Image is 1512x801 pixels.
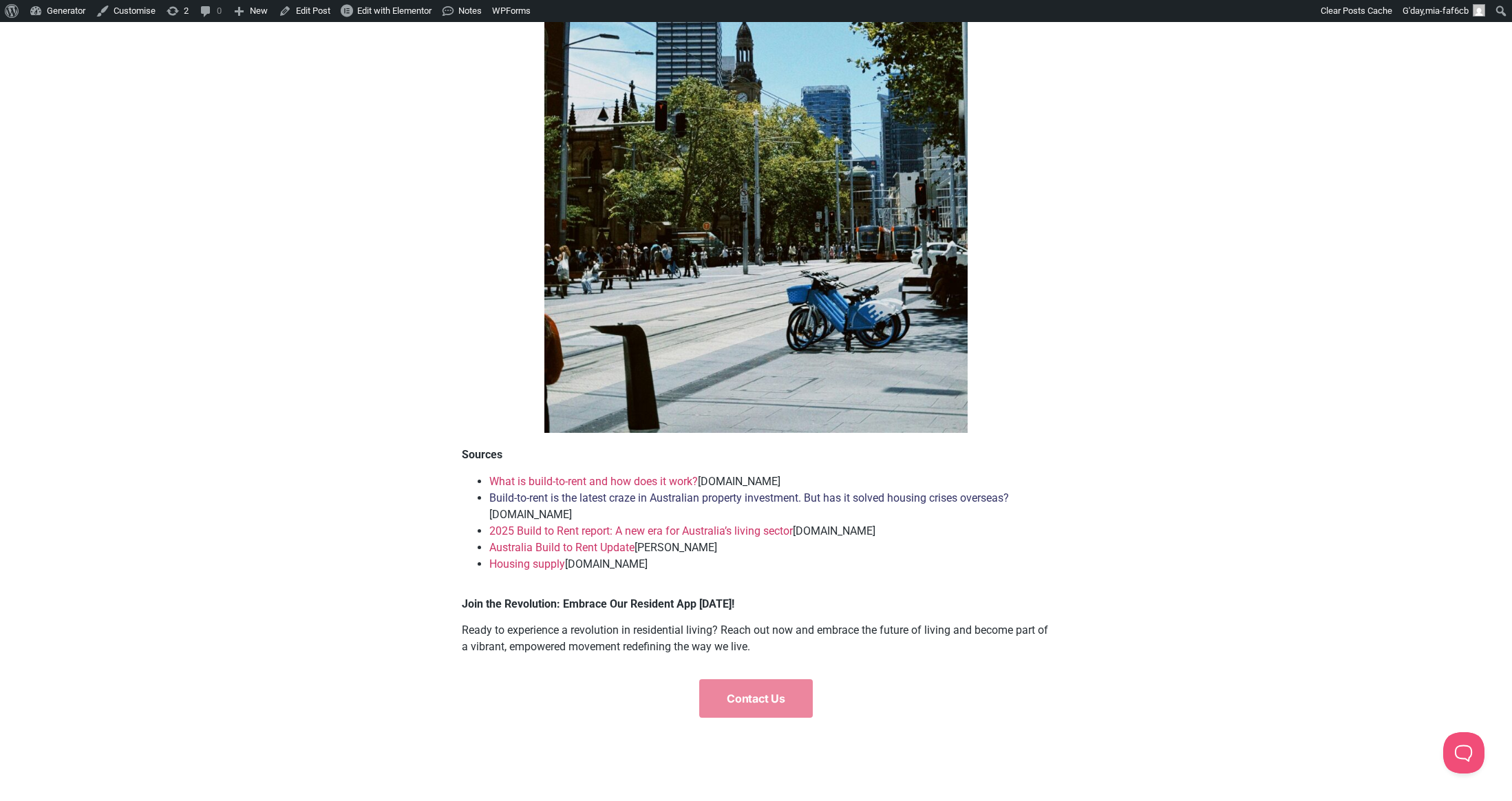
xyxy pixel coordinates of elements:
[489,490,1050,523] li: [DOMAIN_NAME]
[489,524,793,537] a: 2025 Build to Rent report: A new era for Australia’s living sector
[1443,732,1484,773] iframe: Toggle Customer Support
[727,693,785,704] span: Contact Us
[1425,6,1469,16] span: mia-faf6cb
[489,557,565,570] a: Housing supply
[699,679,813,718] a: Contact Us
[489,491,1009,504] a: Build-to-rent is the latest craze in Australian property investment. But has it solved housing cr...
[489,541,635,554] a: Australia Build to Rent Update
[462,448,502,461] strong: Sources
[489,540,1050,556] li: [PERSON_NAME]
[357,6,432,16] span: Edit with Elementor
[489,556,1050,573] li: [DOMAIN_NAME]
[489,523,1050,540] li: [DOMAIN_NAME]
[462,597,734,610] strong: Join the Revolution: Embrace Our Resident App [DATE]!
[462,622,1050,655] p: Ready to experience a revolution in residential living? Reach out now and embrace the future of l...
[489,475,698,488] a: What is build-to-rent and how does it work?
[489,473,1050,490] li: [DOMAIN_NAME]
